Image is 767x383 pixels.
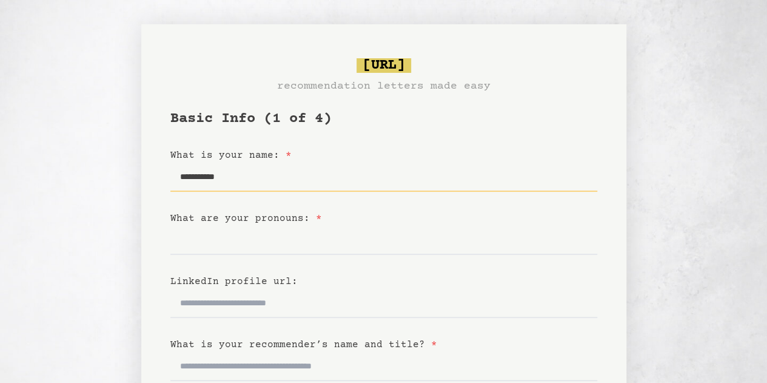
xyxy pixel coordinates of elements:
label: What is your name: [170,150,292,161]
label: LinkedIn profile url: [170,276,298,287]
h3: recommendation letters made easy [277,78,491,95]
label: What is your recommender’s name and title? [170,339,437,350]
label: What are your pronouns: [170,213,322,224]
span: [URL] [357,58,411,73]
h1: Basic Info (1 of 4) [170,109,597,129]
